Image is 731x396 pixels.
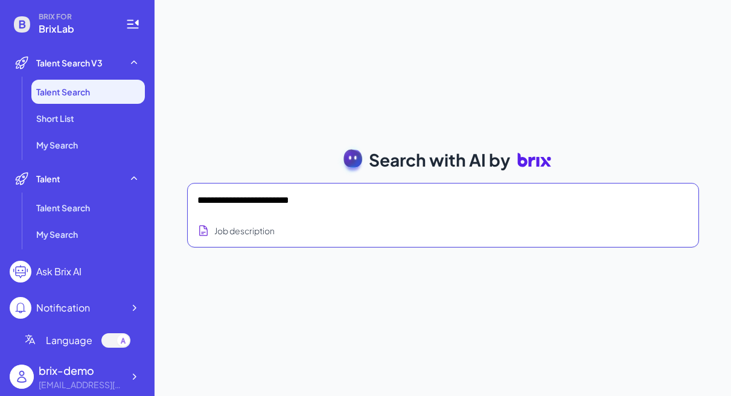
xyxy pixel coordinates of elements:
span: Talent Search [36,86,90,98]
div: Ask Brix AI [36,264,81,279]
div: brix-demo [39,362,123,378]
span: Talent Search [36,202,90,214]
span: Talent Search V3 [36,57,103,69]
span: Talent [36,173,60,185]
span: My Search [36,228,78,240]
span: Short List [36,112,74,124]
button: Search using job description [197,220,275,242]
span: BRIX FOR [39,12,111,22]
span: My Search [36,139,78,151]
span: Language [46,333,92,348]
div: Notification [36,301,90,315]
span: Search with AI by [369,147,510,173]
div: brix-demo@brix.com [39,378,123,391]
img: user_logo.png [10,365,34,389]
span: BrixLab [39,22,111,36]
